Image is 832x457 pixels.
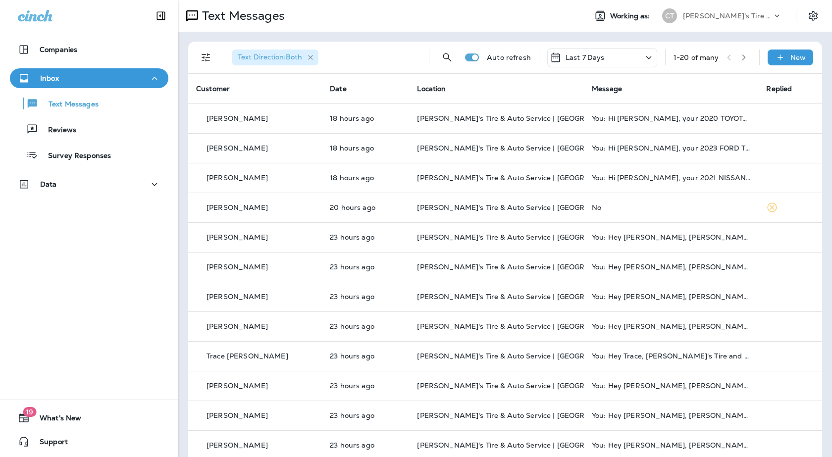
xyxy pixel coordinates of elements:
[196,84,230,93] span: Customer
[147,6,175,26] button: Collapse Sidebar
[38,126,76,135] p: Reviews
[330,174,401,182] p: Aug 17, 2025 01:46 PM
[417,144,634,152] span: [PERSON_NAME]'s Tire & Auto Service | [GEOGRAPHIC_DATA]
[662,8,677,23] div: CT
[207,144,268,152] p: [PERSON_NAME]
[10,432,168,452] button: Support
[207,114,268,122] p: [PERSON_NAME]
[207,293,268,301] p: [PERSON_NAME]
[207,322,268,330] p: [PERSON_NAME]
[417,173,634,182] span: [PERSON_NAME]'s Tire & Auto Service | [GEOGRAPHIC_DATA]
[330,441,401,449] p: Aug 17, 2025 09:05 AM
[592,352,751,360] div: You: Hey Trace, Chabill's Tire and Auto Service would love to help keep your vehicle in top shape...
[330,114,401,122] p: Aug 17, 2025 01:46 PM
[207,263,268,271] p: [PERSON_NAME]
[30,438,68,450] span: Support
[238,52,302,61] span: Text Direction : Both
[592,233,751,241] div: You: Hey Arselle, Chabill's Tire and Auto Service would love to help keep your vehicle in top sha...
[417,114,634,123] span: [PERSON_NAME]'s Tire & Auto Service | [GEOGRAPHIC_DATA]
[592,382,751,390] div: You: Hey Audwin, Chabill's Tire and Auto Service would love to help keep your vehicle in top shap...
[330,352,401,360] p: Aug 17, 2025 09:05 AM
[674,53,719,61] div: 1 - 20 of many
[804,7,822,25] button: Settings
[330,382,401,390] p: Aug 17, 2025 09:05 AM
[417,322,634,331] span: [PERSON_NAME]'s Tire & Auto Service | [GEOGRAPHIC_DATA]
[30,414,81,426] span: What's New
[417,84,446,93] span: Location
[10,93,168,114] button: Text Messages
[40,46,77,53] p: Companies
[683,12,772,20] p: [PERSON_NAME]'s Tire & Auto
[330,233,401,241] p: Aug 17, 2025 09:07 AM
[437,48,457,67] button: Search Messages
[592,411,751,419] div: You: Hey Glena, Chabill's Tire and Auto Service would love to help keep your vehicle in top shape...
[10,408,168,428] button: 19What's New
[417,262,634,271] span: [PERSON_NAME]'s Tire & Auto Service | [GEOGRAPHIC_DATA]
[39,100,99,109] p: Text Messages
[207,411,268,419] p: [PERSON_NAME]
[207,174,268,182] p: [PERSON_NAME]
[610,12,652,20] span: Working as:
[417,352,634,360] span: [PERSON_NAME]'s Tire & Auto Service | [GEOGRAPHIC_DATA]
[592,441,751,449] div: You: Hey Winnie, Chabill's Tire and Auto Service would love to help keep your vehicle in top shap...
[330,84,347,93] span: Date
[417,411,634,420] span: [PERSON_NAME]'s Tire & Auto Service | [GEOGRAPHIC_DATA]
[417,441,634,450] span: [PERSON_NAME]'s Tire & Auto Service | [GEOGRAPHIC_DATA]
[10,119,168,140] button: Reviews
[417,381,634,390] span: [PERSON_NAME]'s Tire & Auto Service | [GEOGRAPHIC_DATA]
[207,441,268,449] p: [PERSON_NAME]
[592,263,751,271] div: You: Hey Oston, Chabill's Tire and Auto Service would love to help keep your vehicle in top shape...
[10,145,168,165] button: Survey Responses
[592,203,751,211] div: No
[10,40,168,59] button: Companies
[207,203,268,211] p: [PERSON_NAME]
[23,407,36,417] span: 19
[207,382,268,390] p: [PERSON_NAME]
[330,203,401,211] p: Aug 17, 2025 11:55 AM
[330,411,401,419] p: Aug 17, 2025 09:05 AM
[417,203,634,212] span: [PERSON_NAME]'s Tire & Auto Service | [GEOGRAPHIC_DATA]
[592,114,751,122] div: You: Hi Deon, your 2020 TOYOTA TRUCK TACOMA PICKUP is due for an oil change. Come into Chabill's ...
[38,152,111,161] p: Survey Responses
[330,322,401,330] p: Aug 17, 2025 09:05 AM
[207,352,288,360] p: Trace [PERSON_NAME]
[40,74,59,82] p: Inbox
[592,84,622,93] span: Message
[592,144,751,152] div: You: Hi Elizabeth, your 2023 FORD TRUCK EXPEDITION is due for an oil change. Come into Chabill's ...
[40,180,57,188] p: Data
[232,50,318,65] div: Text Direction:Both
[330,263,401,271] p: Aug 17, 2025 09:05 AM
[487,53,531,61] p: Auto refresh
[330,144,401,152] p: Aug 17, 2025 01:46 PM
[417,292,634,301] span: [PERSON_NAME]'s Tire & Auto Service | [GEOGRAPHIC_DATA]
[592,293,751,301] div: You: Hey William, Chabill's Tire and Auto Service would love to help keep your vehicle in top sha...
[196,48,216,67] button: Filters
[566,53,605,61] p: Last 7 Days
[10,68,168,88] button: Inbox
[330,293,401,301] p: Aug 17, 2025 09:05 AM
[417,233,634,242] span: [PERSON_NAME]'s Tire & Auto Service | [GEOGRAPHIC_DATA]
[766,84,792,93] span: Replied
[592,174,751,182] div: You: Hi Rachel, your 2021 NISSAN-DATSUN ROGUE is due for an oil change. Come into Chabill's Tire ...
[592,322,751,330] div: You: Hey John, Chabill's Tire and Auto Service would love to help keep your vehicle in top shape!...
[790,53,806,61] p: New
[198,8,285,23] p: Text Messages
[10,174,168,194] button: Data
[207,233,268,241] p: [PERSON_NAME]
